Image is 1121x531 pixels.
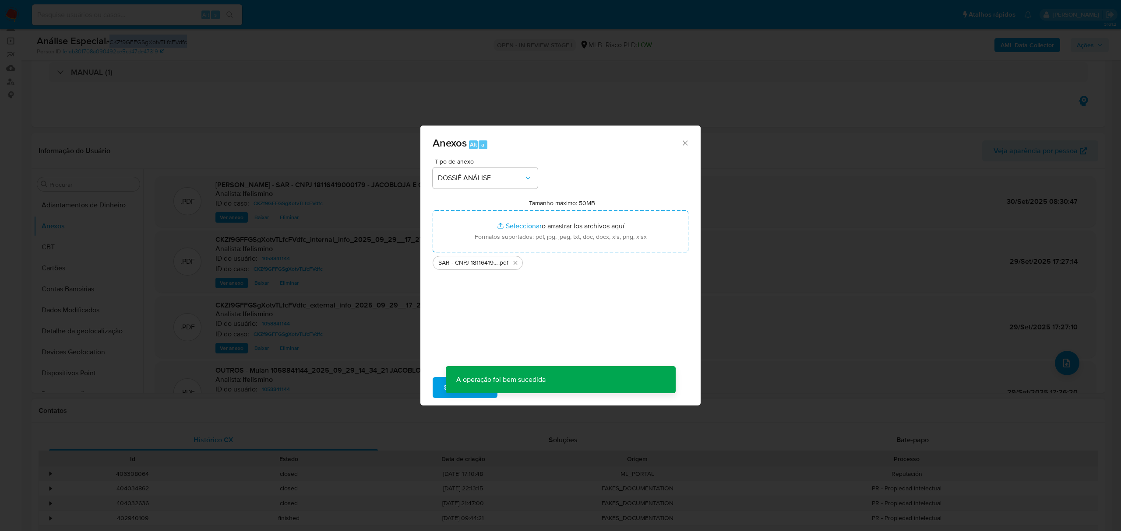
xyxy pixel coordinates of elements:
[512,378,541,397] span: Cancelar
[446,366,556,393] p: A operação foi bem sucedida
[498,259,508,267] span: .pdf
[438,174,524,182] span: DOSSIÊ ANÁLISE
[510,258,521,268] button: Eliminar SAR - CNPJ 18116419000179 - JACOBLOJA E COMÉRCIO DE COSMÉTICOS LTDA.pdf
[433,252,688,270] ul: Archivos seleccionados
[433,377,497,398] button: Subir arquivo
[433,168,538,189] button: DOSSIÊ ANÁLISE
[435,158,540,164] span: Tipo de anexo
[481,140,484,149] span: a
[470,140,477,149] span: Alt
[444,378,486,397] span: Subir arquivo
[438,259,498,267] span: SAR - CNPJ 18116419000179 - JACOBLOJA E COMÉRCIO DE COSMÉTICOS LTDA
[681,139,689,147] button: Cerrar
[529,199,595,207] label: Tamanho máximo: 50MB
[433,135,467,150] span: Anexos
